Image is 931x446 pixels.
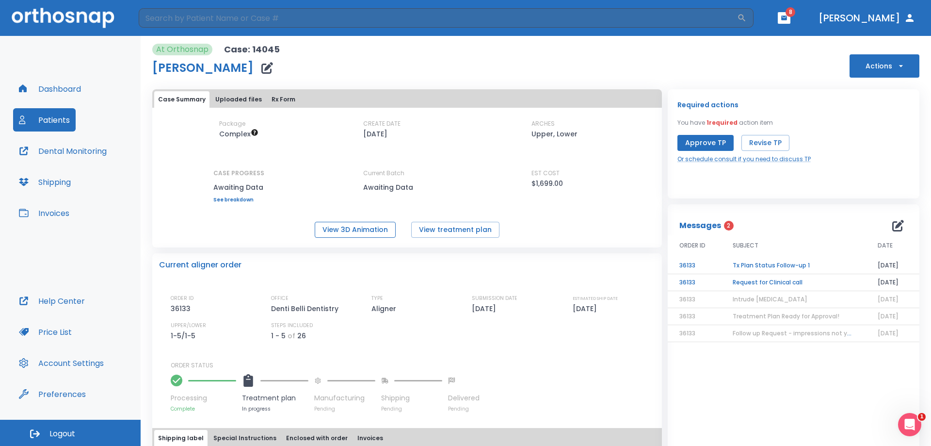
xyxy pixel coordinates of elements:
p: Awaiting Data [213,182,264,193]
div: tabs [154,91,660,108]
p: CREATE DATE [363,119,401,128]
p: Manufacturing [314,393,375,403]
p: Processing [171,393,236,403]
p: EST COST [531,169,560,178]
p: ORDER ID [171,294,193,303]
p: Shipping [381,393,442,403]
button: Actions [850,54,919,78]
p: You have action item [677,118,773,127]
button: Revise TP [741,135,789,151]
p: Complete [171,405,236,413]
p: [DATE] [472,303,499,314]
p: 1 - 5 [271,330,286,342]
span: [DATE] [878,312,899,320]
p: Aligner [371,303,400,314]
td: 36133 [668,274,721,291]
span: 1 required [706,118,738,127]
button: Account Settings [13,351,110,375]
p: OFFICE [271,294,289,303]
p: CASE PROGRESS [213,169,264,178]
span: 36133 [679,329,695,337]
button: Patients [13,108,76,132]
button: Price List [13,320,78,344]
p: [DATE] [573,303,600,314]
span: DATE [878,241,893,250]
td: 36133 [668,257,721,274]
p: 1-5/1-5 [171,330,199,342]
td: Tx Plan Status Follow-up 1 [721,257,866,274]
span: [DATE] [878,295,899,303]
p: Current Batch [363,169,450,178]
p: Package [219,119,245,128]
a: See breakdown [213,197,264,203]
span: SUBJECT [733,241,758,250]
span: 36133 [679,312,695,320]
p: Delivered [448,393,480,403]
p: SUBMISSION DATE [472,294,517,303]
button: Dental Monitoring [13,139,112,163]
a: Or schedule consult if you need to discuss TP [677,155,811,164]
p: of [288,330,295,342]
h1: [PERSON_NAME] [152,62,254,74]
p: Required actions [677,99,738,111]
button: View 3D Animation [315,222,396,238]
button: Preferences [13,382,92,406]
p: At Orthosnap [156,44,209,55]
button: Approve TP [677,135,734,151]
span: [DATE] [878,329,899,337]
p: In progress [242,405,308,413]
button: [PERSON_NAME] [815,9,919,27]
td: Request for Clinical call [721,274,866,291]
p: Pending [381,405,442,413]
span: ORDER ID [679,241,706,250]
span: Follow up Request - impressions not yet received [733,329,881,337]
td: [DATE] [866,274,919,291]
p: Current aligner order [159,259,241,271]
button: Uploaded files [211,91,266,108]
p: 36133 [171,303,194,314]
p: [DATE] [363,128,387,140]
span: 36133 [679,295,695,303]
p: UPPER/LOWER [171,321,206,330]
p: Pending [448,405,480,413]
a: Dashboard [13,77,87,100]
p: Case: 14045 [224,44,280,55]
p: 26 [297,330,306,342]
span: 1 [918,413,926,421]
button: Invoices [13,201,75,225]
span: Intrude [MEDICAL_DATA] [733,295,807,303]
p: TYPE [371,294,383,303]
p: STEPS INCLUDED [271,321,313,330]
span: Logout [49,429,75,439]
p: Awaiting Data [363,182,450,193]
p: Upper, Lower [531,128,578,140]
button: Shipping [13,170,77,194]
span: Up to 50 Steps (100 aligners) [219,129,258,139]
p: ORDER STATUS [171,361,655,370]
span: 8 [786,7,795,17]
input: Search by Patient Name or Case # [139,8,737,28]
p: Denti Belli Dentistry [271,303,342,314]
button: Case Summary [154,91,209,108]
img: Orthosnap [12,8,114,28]
button: Rx Form [268,91,299,108]
p: $1,699.00 [531,178,563,189]
p: ARCHES [531,119,555,128]
button: View treatment plan [411,222,499,238]
iframe: Intercom live chat [898,413,921,436]
p: Pending [314,405,375,413]
span: Treatment Plan Ready for Approval! [733,312,839,320]
p: Treatment plan [242,393,308,403]
p: ESTIMATED SHIP DATE [573,294,618,303]
div: Tooltip anchor [84,390,93,398]
p: Messages [679,220,721,231]
td: [DATE] [866,257,919,274]
button: Help Center [13,289,91,313]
